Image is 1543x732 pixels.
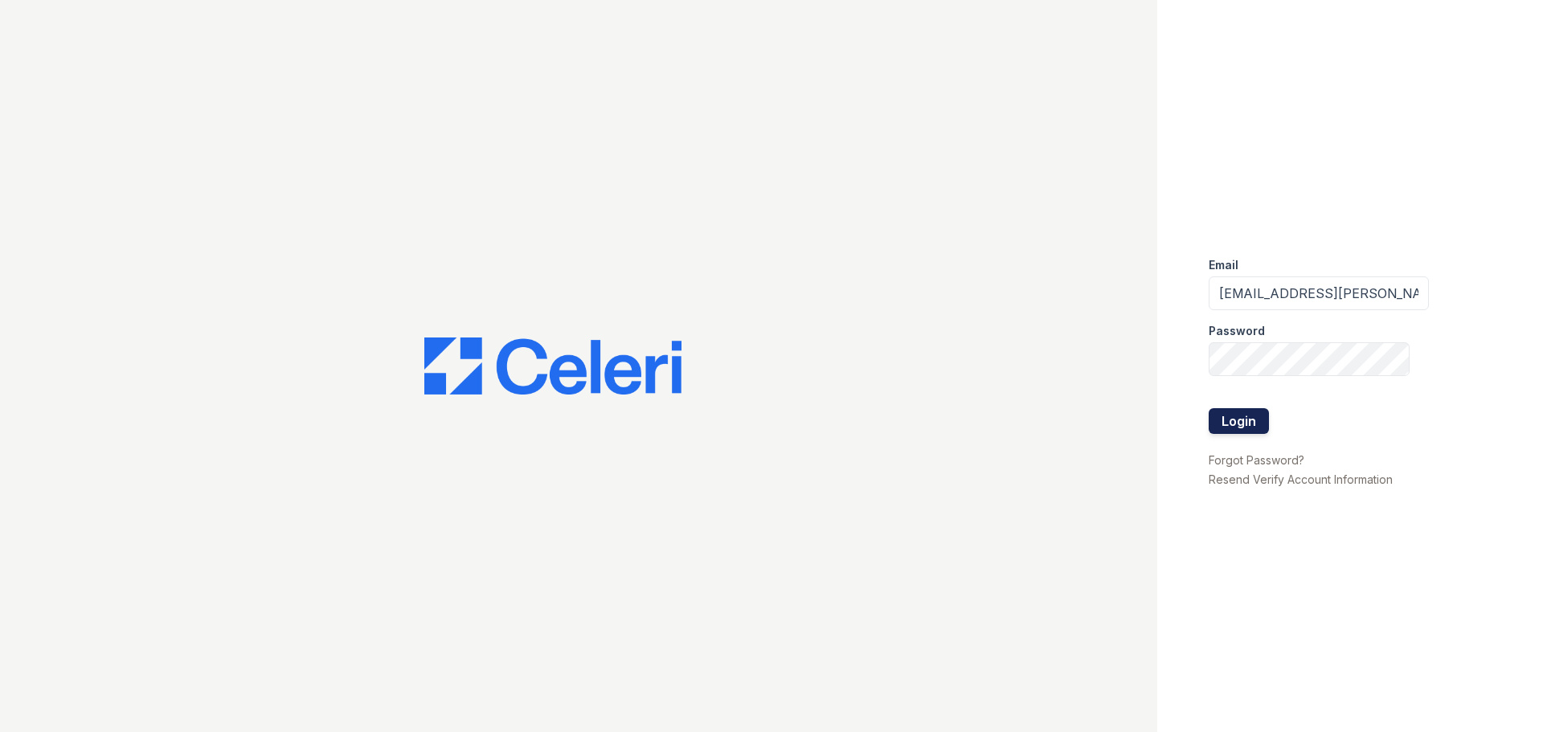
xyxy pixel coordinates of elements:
[1209,408,1269,434] button: Login
[1209,453,1304,467] a: Forgot Password?
[1209,257,1238,273] label: Email
[1209,323,1265,339] label: Password
[424,337,681,395] img: CE_Logo_Blue-a8612792a0a2168367f1c8372b55b34899dd931a85d93a1a3d3e32e68fde9ad4.png
[1209,472,1393,486] a: Resend Verify Account Information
